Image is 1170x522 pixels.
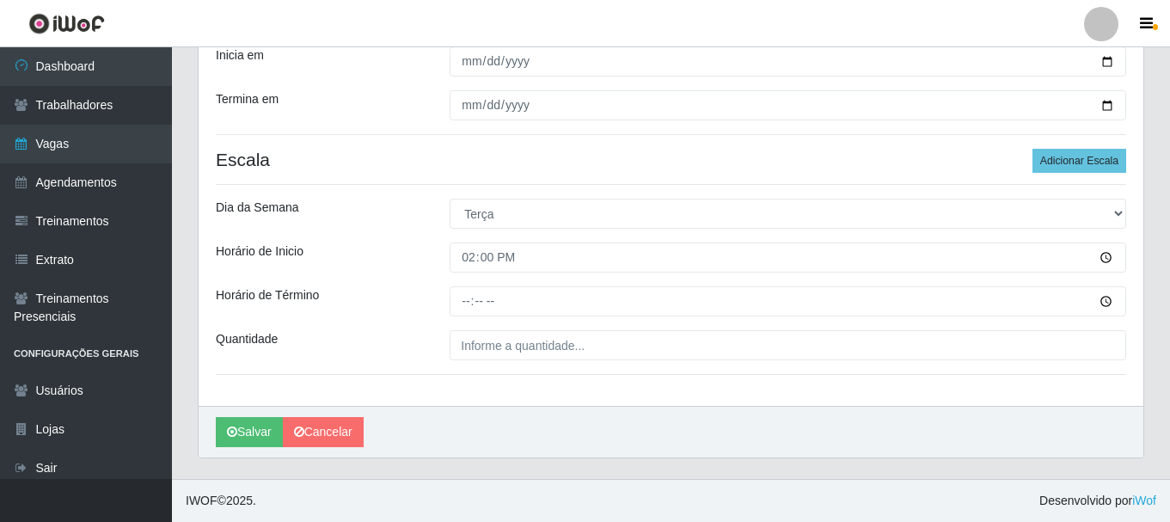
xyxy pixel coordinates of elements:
[28,13,105,34] img: CoreUI Logo
[216,330,278,348] label: Quantidade
[1032,149,1126,173] button: Adicionar Escala
[216,149,1126,170] h4: Escala
[1039,492,1156,510] span: Desenvolvido por
[450,330,1126,360] input: Informe a quantidade...
[216,46,264,64] label: Inicia em
[216,243,303,261] label: Horário de Inicio
[283,417,364,447] a: Cancelar
[216,90,279,108] label: Termina em
[186,492,256,510] span: © 2025 .
[216,199,299,217] label: Dia da Semana
[216,417,283,447] button: Salvar
[450,286,1126,316] input: 00:00
[450,46,1126,77] input: 00/00/0000
[450,243,1126,273] input: 00:00
[216,286,319,304] label: Horário de Término
[186,494,217,507] span: IWOF
[450,90,1126,120] input: 00/00/0000
[1132,494,1156,507] a: iWof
